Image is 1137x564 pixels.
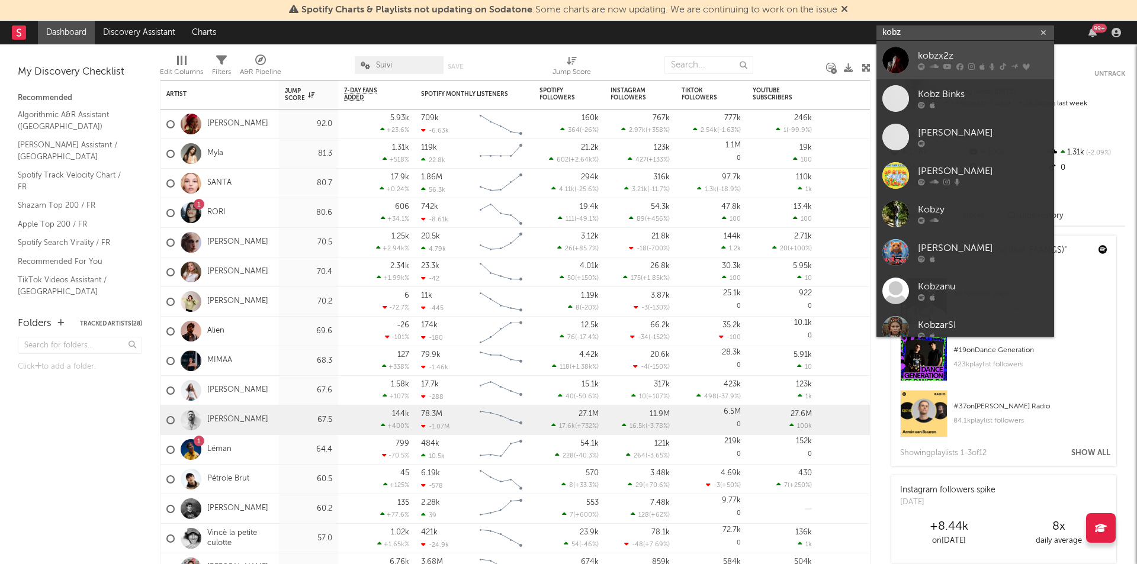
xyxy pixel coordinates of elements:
[18,236,130,249] a: Spotify Search Virality / FR
[421,156,445,164] div: 22.8k
[796,437,812,445] div: 152k
[160,50,203,85] div: Edit Columns
[718,186,739,193] span: -18.9 %
[390,262,409,270] div: 2.34k
[723,289,741,297] div: 25.1k
[392,144,409,152] div: 1.31k
[18,91,142,105] div: Recommended
[285,265,332,279] div: 70.4
[301,5,532,15] span: Spotify Charts & Playlists not updating on Sodatone
[474,287,528,317] svg: Chart title
[474,346,528,376] svg: Chart title
[724,114,741,122] div: 777k
[184,21,224,44] a: Charts
[551,422,599,430] div: ( )
[377,274,409,282] div: +1.99k %
[581,173,599,181] div: 294k
[474,376,528,405] svg: Chart title
[721,203,741,211] div: 47.8k
[701,127,717,134] span: 2.54k
[421,351,441,359] div: 79.9k
[638,334,648,341] span: -34
[240,50,281,85] div: A&R Pipeline
[772,244,812,252] div: ( )
[953,399,1107,414] div: # 37 on [PERSON_NAME] Radio
[753,87,794,101] div: YouTube Subscribers
[641,305,648,311] span: -3
[1092,24,1107,33] div: 99 +
[794,233,812,240] div: 2.71k
[648,246,668,252] span: -700 %
[574,246,597,252] span: +85.7 %
[577,334,597,341] span: -17.4 %
[581,144,599,152] div: 21.2k
[753,317,812,346] div: 0
[18,169,130,193] a: Spotify Track Velocity Chart / FR
[95,21,184,44] a: Discovery Assistant
[682,435,741,464] div: 0
[801,216,812,223] span: 100
[421,275,439,282] div: -42
[474,139,528,169] svg: Chart title
[558,215,599,223] div: ( )
[651,203,670,211] div: 54.3k
[285,295,332,309] div: 70.2
[421,203,438,211] div: 742k
[650,410,670,418] div: 11.9M
[421,91,510,98] div: Spotify Monthly Listeners
[207,119,268,129] a: [PERSON_NAME]
[421,292,432,299] div: 11k
[794,351,812,359] div: 5.91k
[953,357,1107,372] div: 423k playlist followers
[391,233,409,240] div: 1.25k
[566,394,574,400] span: 40
[650,305,668,311] span: -130 %
[629,127,645,134] span: 2.97k
[876,41,1054,79] a: kobzx2z
[1088,28,1097,37] button: 99+
[285,413,332,427] div: 67.5
[876,118,1054,156] a: [PERSON_NAME]
[841,5,848,15] span: Dismiss
[474,198,528,228] svg: Chart title
[1071,449,1110,457] button: Show All
[18,360,142,374] div: Click to add a folder.
[38,21,95,44] a: Dashboard
[212,50,231,85] div: Filters
[637,216,645,223] span: 89
[876,272,1054,310] a: Kobzanu
[18,108,130,133] a: Algorithmic A&R Assistant ([GEOGRAPHIC_DATA])
[395,203,409,211] div: 606
[788,127,810,134] span: -99.9 %
[805,364,812,370] span: 10
[207,208,226,218] a: RORI
[18,65,142,79] div: My Discovery Checklist
[789,246,810,252] span: +100 %
[421,423,449,430] div: -1.07M
[918,318,1048,333] div: KobzarSI
[207,237,268,247] a: [PERSON_NAME]
[421,144,437,152] div: 119k
[212,65,231,79] div: Filters
[794,114,812,122] div: 246k
[653,173,670,181] div: 316k
[421,215,448,223] div: -8.61k
[696,392,741,400] div: ( )
[560,274,599,282] div: ( )
[390,114,409,122] div: 5.93k
[654,381,670,388] div: 317k
[207,415,268,425] a: [PERSON_NAME]
[682,139,741,168] div: 0
[285,88,314,102] div: Jump Score
[421,262,439,270] div: 23.3k
[753,287,812,316] div: 0
[805,186,812,193] span: 1k
[576,216,597,223] span: -49.1 %
[719,127,739,134] span: -1.63 %
[553,65,591,79] div: Jump Score
[18,218,130,231] a: Apple Top 200 / FR
[421,304,444,312] div: -445
[421,173,442,181] div: 1.86M
[891,334,1116,390] a: #19onDance Generation423kplaylist followers
[799,289,812,297] div: 922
